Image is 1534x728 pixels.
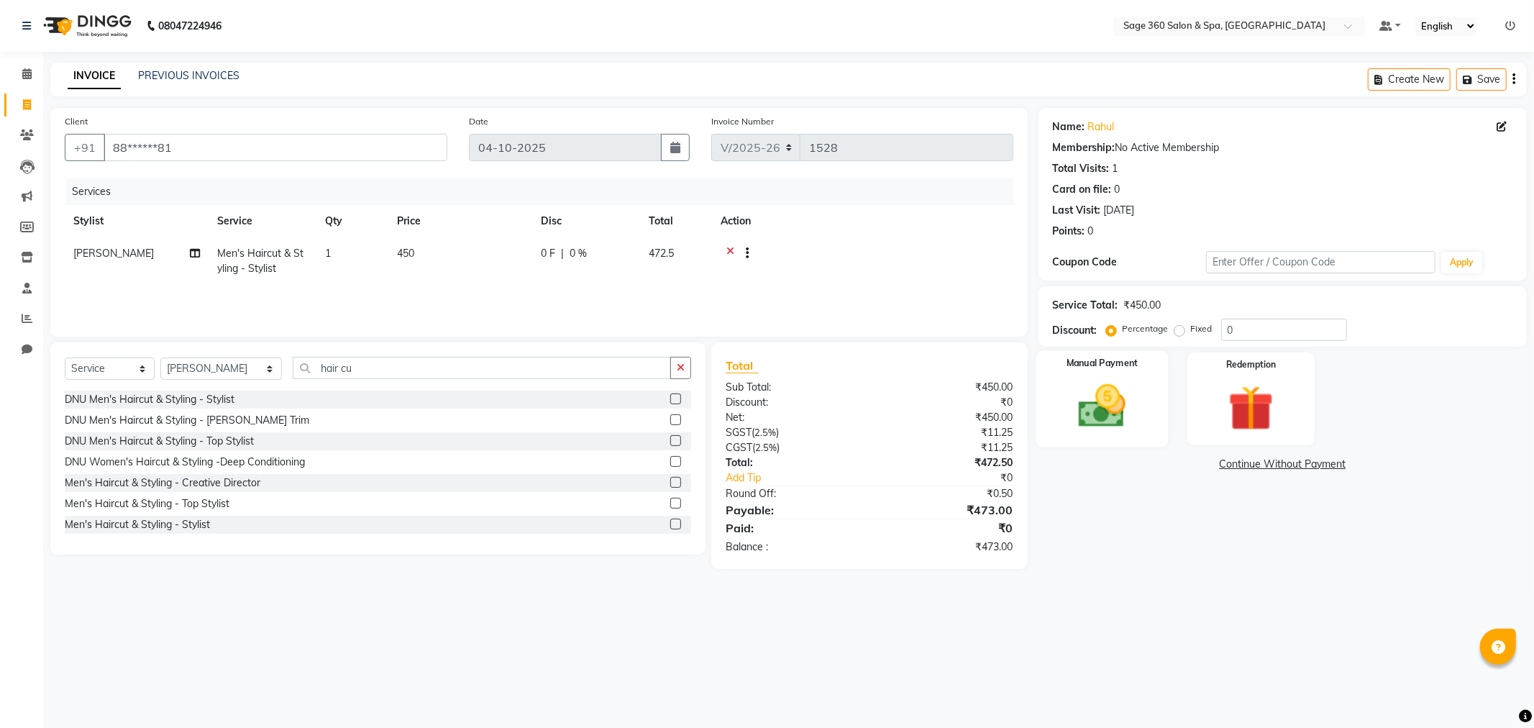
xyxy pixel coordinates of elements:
span: Men's Haircut & Styling - Stylist [217,247,303,275]
div: No Active Membership [1053,140,1512,155]
div: ₹0 [895,470,1024,486]
div: Points: [1053,224,1085,239]
span: 0 F [541,246,555,261]
div: ( ) [715,425,869,440]
div: ₹11.25 [869,425,1024,440]
div: DNU Men's Haircut & Styling - [PERSON_NAME] Trim [65,413,309,428]
div: Round Off: [715,486,869,501]
div: Total Visits: [1053,161,1110,176]
div: Discount: [1053,323,1097,338]
b: 08047224946 [158,6,222,46]
div: Discount: [715,395,869,410]
button: Save [1456,68,1507,91]
div: Name: [1053,119,1085,135]
div: Sub Total: [715,380,869,395]
div: Net: [715,410,869,425]
div: 1 [1113,161,1118,176]
th: Action [712,205,1013,237]
div: DNU Women's Haircut & Styling -Deep Conditioning [65,455,305,470]
div: Total: [715,455,869,470]
div: ₹472.50 [869,455,1024,470]
div: ( ) [715,440,869,455]
div: Men's Haircut & Styling - Creative Director [65,476,260,491]
img: _gift.svg [1214,380,1288,437]
div: Last Visit: [1053,203,1101,218]
div: Paid: [715,519,869,537]
div: Coupon Code [1053,255,1206,270]
a: PREVIOUS INVOICES [138,69,239,82]
div: Service Total: [1053,298,1118,313]
th: Total [640,205,712,237]
div: ₹450.00 [869,410,1024,425]
input: Search or Scan [293,357,671,379]
div: [DATE] [1104,203,1135,218]
a: INVOICE [68,63,121,89]
div: ₹450.00 [869,380,1024,395]
th: Qty [316,205,388,237]
span: 0 % [570,246,587,261]
div: Payable: [715,501,869,519]
span: | [561,246,564,261]
div: Balance : [715,540,869,555]
button: Apply [1441,252,1482,273]
div: ₹11.25 [869,440,1024,455]
label: Client [65,115,88,128]
input: Enter Offer / Coupon Code [1206,251,1436,273]
button: +91 [65,134,105,161]
span: 1 [325,247,331,260]
label: Redemption [1226,358,1276,371]
label: Invoice Number [711,115,774,128]
a: Add Tip [715,470,895,486]
img: _cash.svg [1064,379,1141,434]
span: Total [726,358,759,373]
div: ₹0 [869,519,1024,537]
span: 2.5% [754,427,776,438]
div: Men's Haircut & Styling - Stylist [65,517,210,532]
div: ₹473.00 [869,501,1024,519]
div: Membership: [1053,140,1115,155]
a: Rahul [1088,119,1115,135]
label: Percentage [1123,322,1169,335]
span: 450 [397,247,414,260]
span: CGST [726,441,752,454]
span: SGST [726,426,752,439]
div: ₹0 [869,395,1024,410]
div: ₹0.50 [869,486,1024,501]
span: 472.5 [649,247,674,260]
div: DNU Men's Haircut & Styling - Top Stylist [65,434,254,449]
div: Men's Haircut & Styling - Top Stylist [65,496,229,511]
a: Continue Without Payment [1041,457,1524,472]
span: 2.5% [755,442,777,453]
div: ₹473.00 [869,540,1024,555]
th: Stylist [65,205,209,237]
th: Price [388,205,532,237]
div: ₹450.00 [1124,298,1161,313]
div: DNU Men's Haircut & Styling - Stylist [65,392,234,407]
th: Service [209,205,316,237]
label: Manual Payment [1066,357,1138,370]
th: Disc [532,205,640,237]
div: 0 [1088,224,1094,239]
div: 0 [1115,182,1120,197]
div: Services [66,178,1024,205]
span: [PERSON_NAME] [73,247,154,260]
img: logo [37,6,135,46]
label: Fixed [1191,322,1213,335]
div: Card on file: [1053,182,1112,197]
button: Create New [1368,68,1451,91]
label: Date [469,115,488,128]
input: Search by Name/Mobile/Email/Code [104,134,447,161]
